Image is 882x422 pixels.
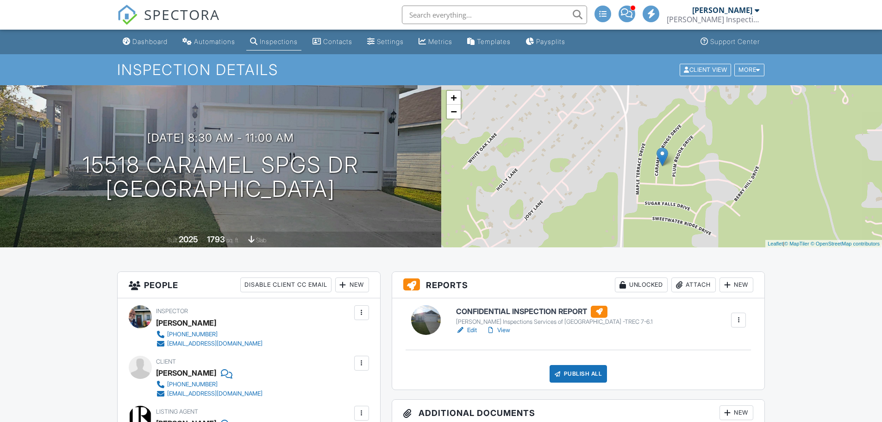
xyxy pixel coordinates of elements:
a: Leaflet [768,241,783,246]
a: Contacts [309,33,356,50]
img: The Best Home Inspection Software - Spectora [117,5,138,25]
a: Templates [463,33,514,50]
h6: CONFIDENTIAL INSPECTION REPORT [456,306,653,318]
div: [PERSON_NAME] Inspections Services of [GEOGRAPHIC_DATA] -TREC 7-6.1 [456,318,653,326]
div: Attach [671,277,716,292]
div: New [719,405,753,420]
div: New [719,277,753,292]
a: Client View [679,66,733,73]
span: Inspector [156,308,188,315]
div: Dashboard [132,38,168,45]
div: Templates [477,38,511,45]
a: © OpenStreetMap contributors [811,241,880,246]
div: Automations [194,38,235,45]
span: Built [167,237,177,244]
a: View [486,326,510,335]
div: Contacts [323,38,352,45]
div: [PHONE_NUMBER] [167,381,218,388]
a: Zoom out [447,105,461,119]
a: Zoom in [447,91,461,105]
div: Support Center [710,38,760,45]
div: [PERSON_NAME] [156,366,216,380]
div: Metrics [428,38,452,45]
div: Publish All [550,365,607,383]
div: Client View [680,63,731,76]
div: 2025 [179,234,198,244]
span: Listing Agent [156,408,198,415]
h1: 15518 Caramel Spgs Dr [GEOGRAPHIC_DATA] [82,153,359,202]
div: Disable Client CC Email [240,277,332,292]
h3: [DATE] 8:30 am - 11:00 am [147,132,294,144]
div: Inspections [260,38,298,45]
a: SPECTORA [117,13,220,32]
div: Morrell Inspection Services of Houston, LLC [667,15,759,24]
a: Inspections [246,33,301,50]
a: Settings [363,33,407,50]
div: [PERSON_NAME] [156,316,216,330]
h3: People [118,272,380,298]
h3: Reports [392,272,765,298]
a: [EMAIL_ADDRESS][DOMAIN_NAME] [156,389,263,398]
div: [PHONE_NUMBER] [167,331,218,338]
div: [EMAIL_ADDRESS][DOMAIN_NAME] [167,340,263,347]
span: SPECTORA [144,5,220,24]
div: More [734,63,764,76]
a: Edit [456,326,477,335]
div: 1793 [207,234,225,244]
div: [EMAIL_ADDRESS][DOMAIN_NAME] [167,390,263,397]
div: Settings [377,38,404,45]
a: Support Center [697,33,763,50]
div: [PERSON_NAME] [692,6,752,15]
div: New [335,277,369,292]
a: [PHONE_NUMBER] [156,330,263,339]
div: Paysplits [536,38,565,45]
span: slab [256,237,266,244]
a: [EMAIL_ADDRESS][DOMAIN_NAME] [156,339,263,348]
a: Dashboard [119,33,171,50]
a: Paysplits [522,33,569,50]
span: sq. ft. [226,237,239,244]
span: Client [156,358,176,365]
input: Search everything... [402,6,587,24]
div: | [765,240,882,248]
a: [PHONE_NUMBER] [156,380,263,389]
div: Unlocked [615,277,668,292]
a: © MapTiler [784,241,809,246]
a: CONFIDENTIAL INSPECTION REPORT [PERSON_NAME] Inspections Services of [GEOGRAPHIC_DATA] -TREC 7-6.1 [456,306,653,326]
a: Metrics [415,33,456,50]
h1: Inspection Details [117,62,765,78]
a: Automations (Advanced) [179,33,239,50]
